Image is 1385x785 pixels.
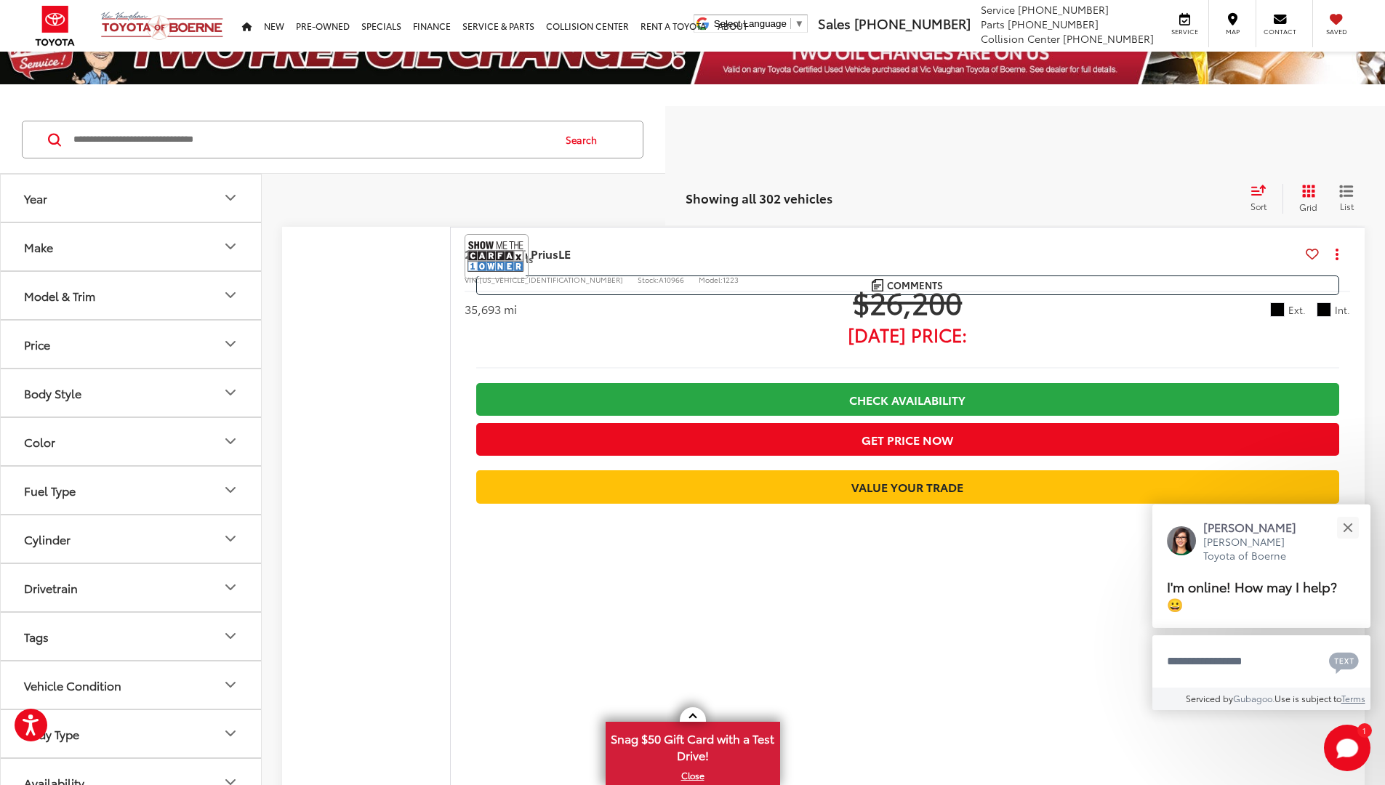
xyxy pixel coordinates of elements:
[24,629,49,643] div: Tags
[1186,692,1233,704] span: Serviced by
[24,289,95,302] div: Model & Trim
[24,727,79,741] div: Body Type
[1167,576,1337,613] span: I'm online! How may I help? 😀
[1,613,262,660] button: TagsTags
[100,11,224,41] img: Vic Vaughan Toyota of Boerne
[1203,519,1311,535] p: [PERSON_NAME]
[1152,635,1370,688] textarea: Type your message
[1,467,262,514] button: Fuel TypeFuel Type
[24,337,50,351] div: Price
[818,14,851,33] span: Sales
[1168,27,1201,36] span: Service
[222,384,239,401] div: Body Style
[24,435,55,448] div: Color
[1008,17,1099,31] span: [PHONE_NUMBER]
[1274,692,1341,704] span: Use is subject to
[222,189,239,206] div: Year
[24,240,53,254] div: Make
[1,321,262,368] button: PricePrice
[222,530,239,547] div: Cylinder
[24,191,47,205] div: Year
[1325,645,1363,677] button: Chat with SMS
[1320,27,1352,36] span: Saved
[1,710,262,757] button: Body TypeBody Type
[1324,725,1370,771] svg: Start Chat
[24,581,78,595] div: Drivetrain
[1341,692,1365,704] a: Terms
[24,386,81,400] div: Body Style
[1243,184,1282,213] button: Select sort value
[24,483,76,497] div: Fuel Type
[1339,200,1354,212] span: List
[1,661,262,709] button: Vehicle ConditionVehicle Condition
[222,286,239,304] div: Model & Trim
[1,418,262,465] button: ColorColor
[1328,184,1365,213] button: List View
[1018,2,1109,17] span: [PHONE_NUMBER]
[222,432,239,450] div: Color
[1063,31,1154,46] span: [PHONE_NUMBER]
[1336,248,1338,259] span: dropdown dots
[222,725,239,742] div: Body Type
[1299,201,1317,213] span: Grid
[854,14,971,33] span: [PHONE_NUMBER]
[1203,535,1311,563] p: [PERSON_NAME] Toyota of Boerne
[1324,725,1370,771] button: Toggle Chat Window
[1,515,262,563] button: CylinderCylinder
[1216,27,1248,36] span: Map
[1,223,262,270] button: MakeMake
[1329,651,1359,674] svg: Text
[1332,512,1363,543] button: Close
[222,238,239,255] div: Make
[981,2,1015,17] span: Service
[222,676,239,693] div: Vehicle Condition
[1,272,262,319] button: Model & TrimModel & Trim
[222,335,239,353] div: Price
[981,31,1060,46] span: Collision Center
[795,18,804,29] span: ▼
[24,678,121,692] div: Vehicle Condition
[1325,241,1350,267] button: Actions
[607,723,779,768] span: Snag $50 Gift Card with a Test Drive!
[1,369,262,416] button: Body StyleBody Style
[1282,184,1328,213] button: Grid View
[1233,692,1274,704] a: Gubagoo.
[1,174,262,222] button: YearYear
[222,627,239,645] div: Tags
[552,121,618,158] button: Search
[1152,504,1370,710] div: Close[PERSON_NAME][PERSON_NAME] Toyota of BoerneI'm online! How may I help? 😀Type your messageCha...
[72,122,552,157] input: Search by Make, Model, or Keyword
[1,564,262,611] button: DrivetrainDrivetrain
[714,18,787,29] span: Select Language
[222,481,239,499] div: Fuel Type
[981,17,1005,31] span: Parts
[686,189,832,206] span: Showing all 302 vehicles
[222,579,239,596] div: Drivetrain
[1250,200,1266,212] span: Sort
[1264,27,1296,36] span: Contact
[24,532,71,546] div: Cylinder
[790,18,791,29] span: ​
[714,18,804,29] a: Select Language​
[1362,727,1366,733] span: 1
